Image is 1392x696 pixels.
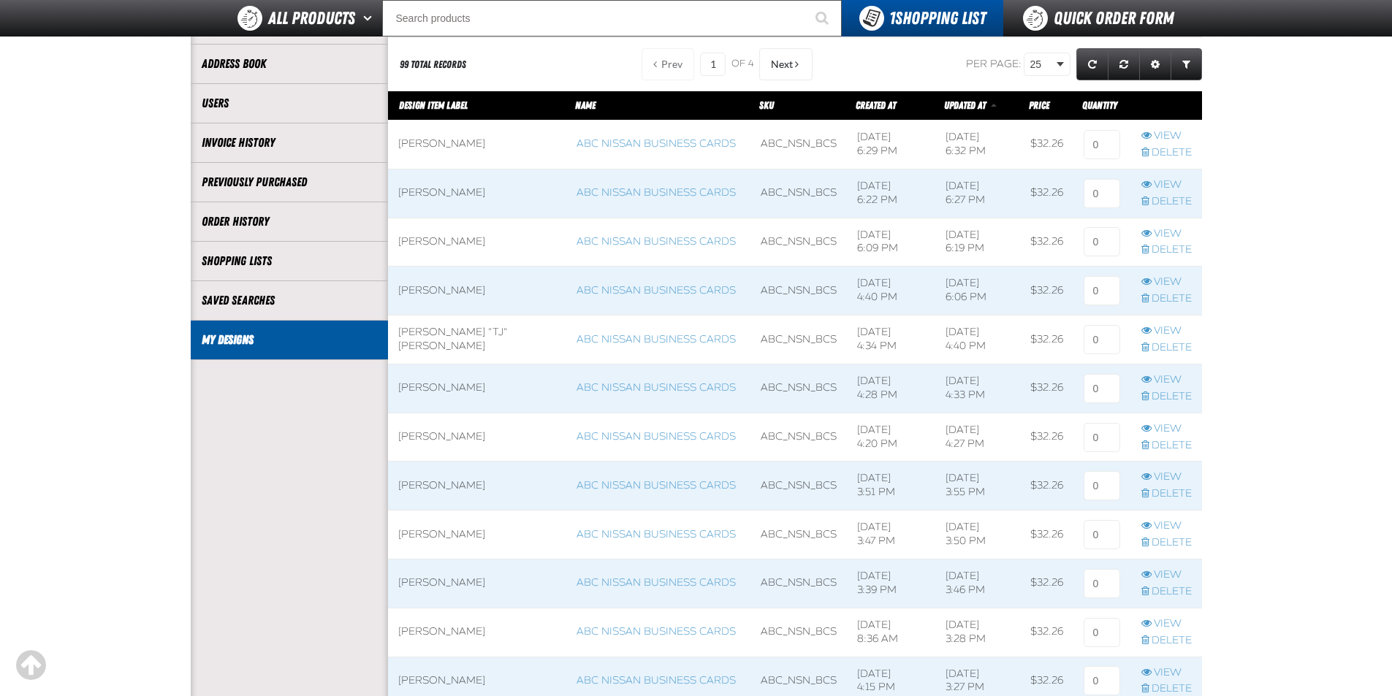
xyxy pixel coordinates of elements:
a: ABC Nissan Business Cards [577,333,736,345]
a: Order History [202,213,377,230]
td: [PERSON_NAME] [388,413,566,462]
span: Name [575,99,596,111]
td: ABC_NSN_BCS [750,169,847,218]
a: Delete row action [1141,634,1192,648]
td: [PERSON_NAME] [388,169,566,218]
td: [DATE] 4:20 PM [847,413,935,462]
td: [PERSON_NAME] [388,218,566,267]
td: [DATE] 3:50 PM [935,510,1021,559]
button: Next Page [759,48,813,80]
a: Design Item Label [399,99,468,111]
td: $32.26 [1020,462,1073,510]
td: ABC_NSN_BCS [750,267,847,316]
td: [DATE] 3:55 PM [935,462,1021,510]
a: Delete row action [1141,195,1192,209]
a: Delete row action [1141,536,1192,550]
td: [PERSON_NAME] [388,559,566,608]
span: All Products [268,5,355,31]
a: Delete row action [1141,682,1192,696]
td: $32.26 [1020,608,1073,657]
td: [DATE] 8:36 AM [847,608,935,657]
a: Invoice History [202,134,377,151]
td: [DATE] 4:33 PM [935,364,1021,413]
td: [DATE] 4:28 PM [847,364,935,413]
a: Saved Searches [202,292,377,309]
a: Delete row action [1141,146,1192,160]
input: 0 [1084,471,1120,500]
td: [DATE] 3:28 PM [935,608,1021,657]
a: Reset grid action [1108,48,1140,80]
input: 0 [1084,520,1120,549]
a: Users [202,95,377,112]
input: 0 [1084,130,1120,159]
a: View row action [1141,519,1192,533]
input: 0 [1084,325,1120,354]
td: [DATE] 4:40 PM [847,267,935,316]
span: Shopping List [889,8,986,28]
a: View row action [1141,617,1192,631]
a: View row action [1141,422,1192,436]
a: ABC Nissan Business Cards [577,430,736,443]
td: ABC_NSN_BCS [750,462,847,510]
td: [DATE] 3:46 PM [935,559,1021,608]
div: 99 total records [400,58,466,72]
td: [DATE] 3:39 PM [847,559,935,608]
span: Updated At [944,99,986,111]
td: $32.26 [1020,364,1073,413]
td: [PERSON_NAME] [388,267,566,316]
input: 0 [1084,618,1120,647]
td: $32.26 [1020,120,1073,169]
td: [DATE] 3:47 PM [847,510,935,559]
td: ABC_NSN_BCS [750,120,847,169]
input: 0 [1084,374,1120,403]
a: ABC Nissan Business Cards [577,235,736,248]
a: SKU [759,99,774,111]
input: 0 [1084,666,1120,695]
a: ABC Nissan Business Cards [577,674,736,687]
td: [DATE] 4:27 PM [935,413,1021,462]
td: [PERSON_NAME] [388,120,566,169]
td: [PERSON_NAME] "TJ" [PERSON_NAME] [388,316,566,364]
td: $32.26 [1020,218,1073,267]
td: [DATE] 6:22 PM [847,169,935,218]
td: ABC_NSN_BCS [750,364,847,413]
a: View row action [1141,275,1192,289]
a: ABC Nissan Business Cards [577,137,736,150]
td: $32.26 [1020,413,1073,462]
a: View row action [1141,227,1192,241]
a: ABC Nissan Business Cards [577,576,736,589]
a: Delete row action [1141,585,1192,599]
a: Expand or Collapse Grid Settings [1139,48,1171,80]
span: Next Page [771,58,793,70]
a: Refresh grid action [1076,48,1108,80]
td: [PERSON_NAME] [388,364,566,413]
td: [DATE] 6:32 PM [935,120,1021,169]
td: $32.26 [1020,316,1073,364]
strong: 1 [889,8,895,28]
td: [DATE] 6:27 PM [935,169,1021,218]
td: [DATE] 4:40 PM [935,316,1021,364]
a: Shopping Lists [202,253,377,269]
a: Previously Purchased [202,174,377,191]
td: $32.26 [1020,510,1073,559]
a: View row action [1141,324,1192,338]
td: $32.26 [1020,267,1073,316]
td: $32.26 [1020,559,1073,608]
a: View row action [1141,470,1192,484]
td: [DATE] 6:09 PM [847,218,935,267]
a: Expand or Collapse Grid Filters [1171,48,1202,80]
a: Delete row action [1141,341,1192,355]
td: [DATE] 4:34 PM [847,316,935,364]
a: Delete row action [1141,439,1192,453]
td: [DATE] 6:29 PM [847,120,935,169]
a: Delete row action [1141,390,1192,404]
td: ABC_NSN_BCS [750,218,847,267]
input: 0 [1084,423,1120,452]
a: ABC Nissan Business Cards [577,479,736,492]
td: [PERSON_NAME] [388,462,566,510]
input: Current page number [700,53,726,76]
span: Per page: [966,58,1022,70]
td: ABC_NSN_BCS [750,608,847,657]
